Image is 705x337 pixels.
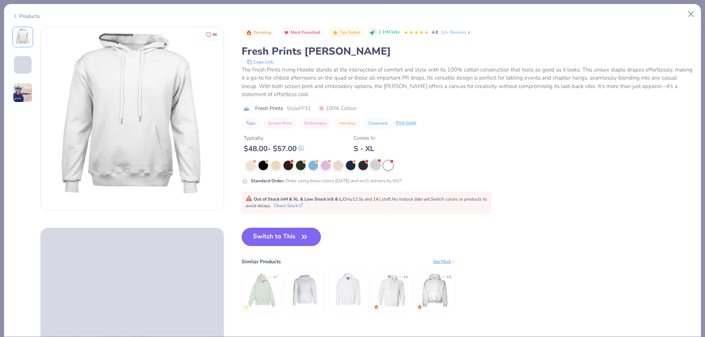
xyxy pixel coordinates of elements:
div: See More [433,258,455,265]
div: Similar Products [242,258,281,265]
button: Screen Print [264,118,296,128]
button: Switch to This [242,228,321,246]
img: Top Rated sort [332,30,338,36]
span: 100% Cotton [319,105,357,112]
div: S - XL [354,144,375,153]
img: Gildan Adult Heavy Blend 8 Oz. 50/50 Hooded Sweatshirt [374,273,409,308]
img: Trending sort [246,30,252,36]
img: Front [14,28,32,46]
span: 4.8 [432,29,438,35]
div: 4.8 [403,275,408,280]
div: ★ [442,275,445,278]
span: 1.1M Clicks [379,29,399,36]
button: Badge Button [280,28,324,37]
span: Fresh Prints [255,105,283,112]
img: Adidas Fleece Hooded Sweatshirt [331,273,366,308]
img: Fresh Prints Boston Heavyweight Hoodie [417,273,452,308]
div: Products [12,12,40,20]
img: User generated content [13,83,33,103]
button: Hoodies [335,118,360,128]
img: Front [41,27,224,210]
span: Only 12 Ss and 14 Ls left. Switch colors or products to avoid delays. [246,196,487,209]
div: Fresh Prints [PERSON_NAME] [242,44,693,58]
button: Badge Button [242,28,275,37]
a: 10+ Reviews [441,29,471,36]
img: trending.gif [374,305,379,309]
div: Print Guide [396,120,416,126]
button: Embroidery [300,118,331,128]
span: Most Favorited [291,30,320,34]
strong: Out of Stock in M & XL [254,196,300,202]
button: copy to clipboard [245,58,275,66]
div: $ 48.00 - $ 57.00 [244,144,304,153]
img: Most Favorited sort [283,30,289,36]
button: Tops [242,118,260,128]
span: Trending [253,30,271,34]
div: ★ [269,275,272,278]
div: ★ [399,275,402,278]
div: Typically [244,134,304,142]
div: Comes In [354,134,375,142]
img: Lane Seven Unisex Urban Pullover Hooded Sweatshirt [244,273,279,308]
button: Check Stock [274,202,303,209]
img: brand logo [242,106,252,111]
div: The Fresh Prints Irving Hoodie stands at the intersection of comfort and style with its 100% cott... [242,66,693,99]
span: 86 [213,33,217,37]
div: Order using these colors [DATE] and we’ll delivery by 9/17. [251,177,402,184]
div: 4.8 [446,275,451,280]
span: Top Rated [340,30,360,34]
button: Crewneck [364,118,392,128]
div: 4.7 [273,275,278,280]
div: 4.8 Stars [404,27,429,39]
strong: & Low Stock in S & L : [300,196,343,202]
img: trending.gif [417,305,422,309]
strong: Standard Order : [251,178,285,184]
button: Close [684,7,698,21]
img: Badger Performance Fleece Hooded Sweatshirt [288,273,322,308]
span: Style FP31 [287,105,311,112]
img: newest.gif [244,305,249,309]
span: No restock date yet. [392,196,431,202]
button: Like [202,29,220,40]
button: Badge Button [329,28,364,37]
